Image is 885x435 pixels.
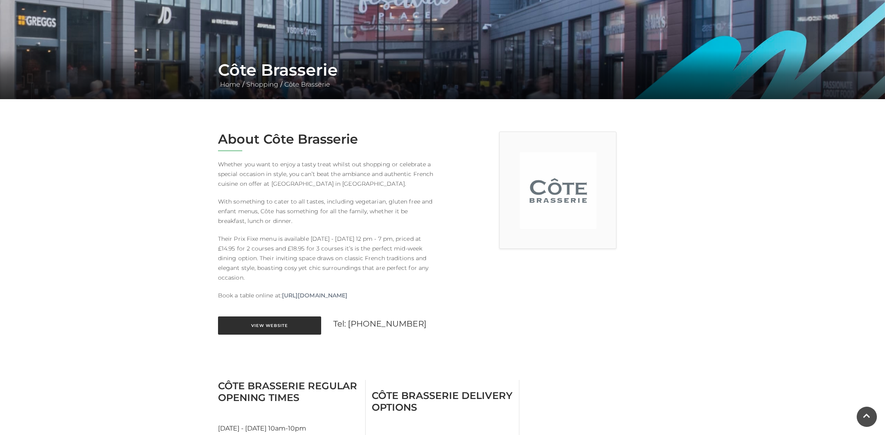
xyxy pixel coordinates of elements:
[218,380,359,403] h3: Côte Brasserie Regular Opening Times
[333,319,426,329] a: Tel: [PHONE_NUMBER]
[218,60,667,80] h1: Côte Brasserie
[218,132,436,147] h2: About Côte Brasserie
[218,291,436,300] p: Book a table online at:
[218,81,242,88] a: Home
[282,291,347,300] a: [URL][DOMAIN_NAME]
[282,81,332,88] a: Côte Brasserie
[372,390,513,413] h3: Côte Brasserie Delivery Options
[244,81,280,88] a: Shopping
[218,159,436,189] p: Whether you want to enjoy a tasty treat whilst out shopping or celebrate a special occasion in st...
[218,197,436,226] p: With something to cater to all tastes, including vegetarian, gluten free and enfant menus, Côte h...
[218,316,321,335] a: View Website
[212,60,673,89] div: / /
[218,234,436,282] p: Their Prix Fixe menu is available [DATE] - [DATE] 12 pm - 7 pm, priced at £14.95 for 2 courses an...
